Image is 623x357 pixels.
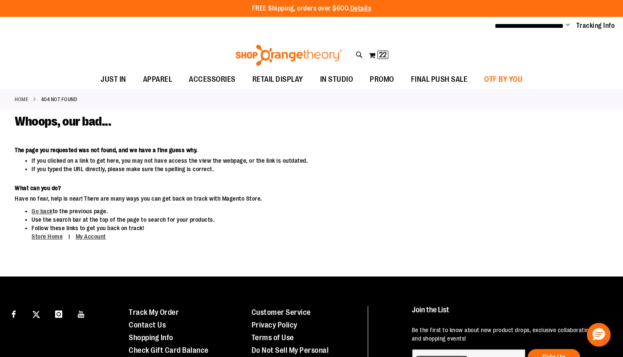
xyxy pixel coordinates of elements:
button: Account menu [566,21,570,30]
span: OTF BY YOU [484,70,522,89]
a: PROMO [361,70,403,89]
span: FINAL PUSH SALE [411,70,468,89]
a: Details [350,5,371,12]
span: RETAIL DISPLAY [252,70,303,89]
img: Shop Orangetheory [234,45,343,66]
span: Whoops, our bad... [15,114,111,129]
span: ACCESSORIES [189,70,236,89]
li: Follow these links to get you back on track! [32,224,485,241]
p: Be the first to know about new product drops, exclusive collaborations, and shopping events! [412,326,607,343]
a: Home [15,96,28,103]
a: Track My Order [129,308,179,317]
a: FINAL PUSH SALE [403,70,476,89]
a: ACCESSORIES [180,70,244,89]
dt: What can you do? [15,184,485,192]
span: JUST IN [101,70,126,89]
span: APPAREL [143,70,172,89]
span: 22 [379,51,387,59]
a: RETAIL DISPLAY [244,70,312,89]
a: APPAREL [135,70,181,89]
button: Hello, have a question? Let’s chat. [587,323,610,346]
span: IN STUDIO [320,70,353,89]
a: Visit our Instagram page [51,306,66,321]
li: Use the search bar at the top of the page to search for your products. [32,215,485,224]
a: Customer Service [252,308,311,317]
a: Shopping Info [129,333,173,342]
li: If you clicked on a link to get here, you may not have access the view the webpage, or the link i... [32,156,485,165]
a: Privacy Policy [252,321,297,329]
a: JUST IN [92,70,135,89]
a: Tracking Info [576,21,615,30]
dt: The page you requested was not found, and we have a fine guess why. [15,146,485,154]
dd: Have no fear, help is near! There are many ways you can get back on track with Magento Store. [15,194,485,203]
p: FREE Shipping, orders over $600. [252,4,371,13]
a: My Account [76,233,106,240]
a: Contact Us [129,321,166,329]
a: Visit our X page [29,306,44,321]
span: PROMO [370,70,394,89]
a: OTF BY YOU [476,70,531,89]
a: Store Home [32,233,63,240]
a: Check Gift Card Balance [129,346,209,354]
a: Visit our Facebook page [6,306,21,321]
li: to the previous page. [32,207,485,215]
a: Terms of Use [252,333,294,342]
span: | [64,229,74,244]
img: Twitter [32,311,40,318]
a: Go back [32,208,53,215]
a: Visit our Youtube page [74,306,89,321]
h4: Join the List [412,306,607,322]
a: IN STUDIO [312,70,362,89]
strong: 404 Not Found [41,96,77,103]
li: If you typed the URL directly, please make sure the spelling is correct. [32,165,485,173]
